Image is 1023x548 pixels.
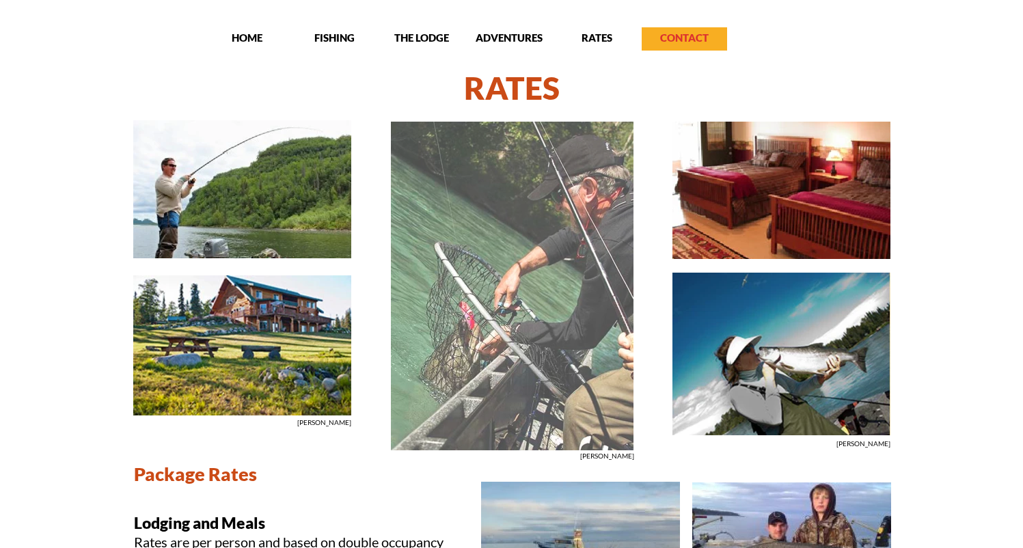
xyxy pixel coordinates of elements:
[672,121,891,260] img: Beautiful rooms at our Alaskan fishing lodge
[390,121,634,451] img: Catch and release Alaskan salmon
[836,438,890,450] p: [PERSON_NAME]
[133,275,352,416] img: View of the lawn at our Alaskan fishing lodge.
[134,462,450,486] p: Package Rates
[134,512,450,533] p: Lodging and Meals
[580,450,634,462] p: [PERSON_NAME]
[133,120,352,259] img: Fishing on an Alaskan flyout adventure
[292,31,377,44] p: FISHING
[297,417,351,428] p: [PERSON_NAME]
[102,64,922,113] h1: RATES
[672,272,891,436] img: Kiss that Alaskan salmon
[642,31,727,44] p: CONTACT
[467,31,552,44] p: ADVENTURES
[379,31,465,44] p: THE LODGE
[554,31,640,44] p: RATES
[204,31,290,44] p: HOME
